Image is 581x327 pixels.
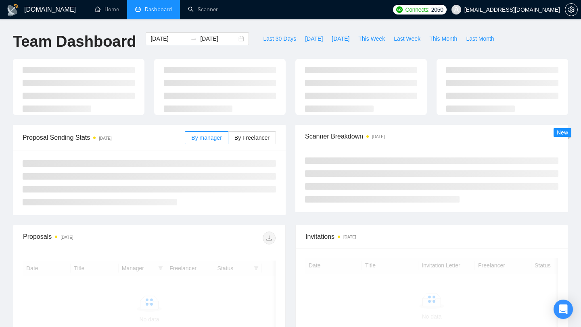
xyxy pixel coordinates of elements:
[190,35,197,42] span: to
[358,34,385,43] span: This Week
[327,32,354,45] button: [DATE]
[23,132,185,143] span: Proposal Sending Stats
[23,232,149,244] div: Proposals
[234,135,270,141] span: By Freelancer
[405,5,429,14] span: Connects:
[95,6,119,13] a: homeHome
[61,235,73,240] time: [DATE]
[396,6,403,13] img: upwork-logo.png
[145,6,172,13] span: Dashboard
[389,32,425,45] button: Last Week
[454,7,459,12] span: user
[554,300,573,319] div: Open Intercom Messenger
[429,34,457,43] span: This Month
[372,135,385,139] time: [DATE]
[466,34,494,43] span: Last Month
[343,235,356,239] time: [DATE]
[200,34,237,43] input: End date
[305,131,558,141] span: Scanner Breakdown
[565,3,578,16] button: setting
[259,32,301,45] button: Last 30 Days
[431,5,443,14] span: 2050
[191,135,222,141] span: By manager
[135,6,141,12] span: dashboard
[6,4,19,17] img: logo
[425,32,462,45] button: This Month
[557,129,568,136] span: New
[99,136,111,141] time: [DATE]
[301,32,327,45] button: [DATE]
[565,6,577,13] span: setting
[462,32,498,45] button: Last Month
[565,6,578,13] a: setting
[332,34,349,43] span: [DATE]
[190,35,197,42] span: swap-right
[188,6,218,13] a: searchScanner
[263,34,296,43] span: Last 30 Days
[150,34,187,43] input: Start date
[305,34,323,43] span: [DATE]
[305,232,558,242] span: Invitations
[13,32,136,51] h1: Team Dashboard
[394,34,420,43] span: Last Week
[354,32,389,45] button: This Week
